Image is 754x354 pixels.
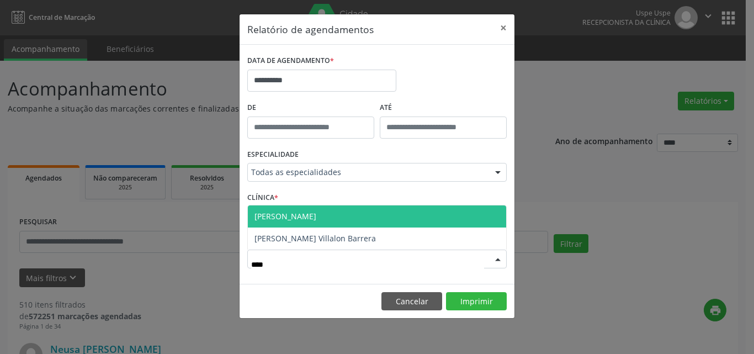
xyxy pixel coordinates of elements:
[254,211,316,221] span: [PERSON_NAME]
[492,14,514,41] button: Close
[251,167,484,178] span: Todas as especialidades
[247,99,374,117] label: De
[247,22,374,36] h5: Relatório de agendamentos
[380,99,507,117] label: ATÉ
[247,146,299,163] label: ESPECIALIDADE
[254,233,376,244] span: [PERSON_NAME] Villalon Barrera
[247,52,334,70] label: DATA DE AGENDAMENTO
[247,189,278,207] label: CLÍNICA
[381,292,442,311] button: Cancelar
[446,292,507,311] button: Imprimir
